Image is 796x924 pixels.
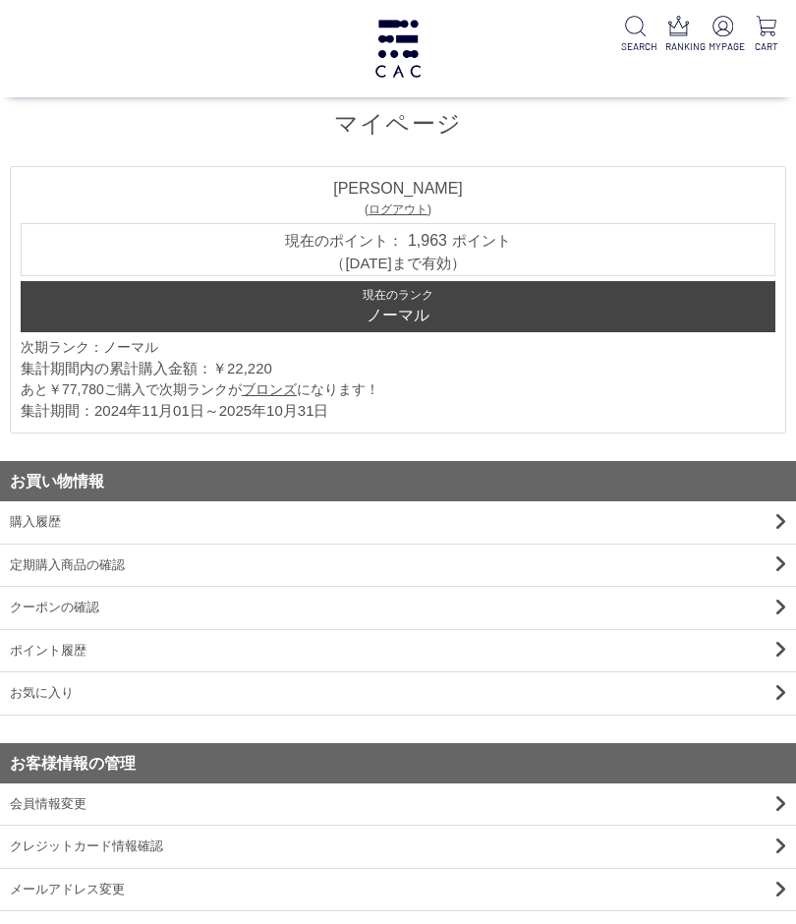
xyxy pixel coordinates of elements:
a: CART [753,16,781,54]
a: ログアウト [369,202,427,216]
p: MYPAGE [709,39,737,54]
div: 次期ランク：ノーマル [21,337,775,358]
a: SEARCH [621,16,650,54]
div: ノーマル [26,304,770,327]
div: 集計期間内の累計購入金額：￥22,220 [21,358,775,380]
span: ブロンズ [242,381,297,397]
a: MYPAGE [709,16,737,54]
p: （[DATE]まで有効） [22,253,774,275]
div: 集計期間：2024年11月01日～2025年10月31日 [21,400,775,423]
p: SEARCH [621,39,650,54]
dt: 現在のランク [26,286,770,304]
p: CART [753,39,781,54]
div: あと￥77,780ご購入で次期ランクが になります！ [21,379,775,400]
div: ( ) [21,201,775,218]
div: 現在のポイント： ポイント [21,223,775,276]
p: RANKING [665,39,694,54]
div: [PERSON_NAME] [21,177,775,201]
span: 1,963 [408,232,447,249]
img: logo [372,20,424,78]
a: RANKING [665,16,694,54]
